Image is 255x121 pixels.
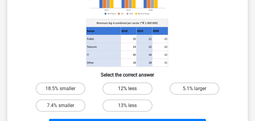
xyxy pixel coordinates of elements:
h6: Select the correct answer [17,67,238,78]
label: 12% less [103,83,152,95]
label: 13% less [103,100,152,112]
label: 18.5% smaller [36,83,86,95]
label: 5.1% larger [170,83,220,95]
label: 7.4% smaller [36,100,86,112]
